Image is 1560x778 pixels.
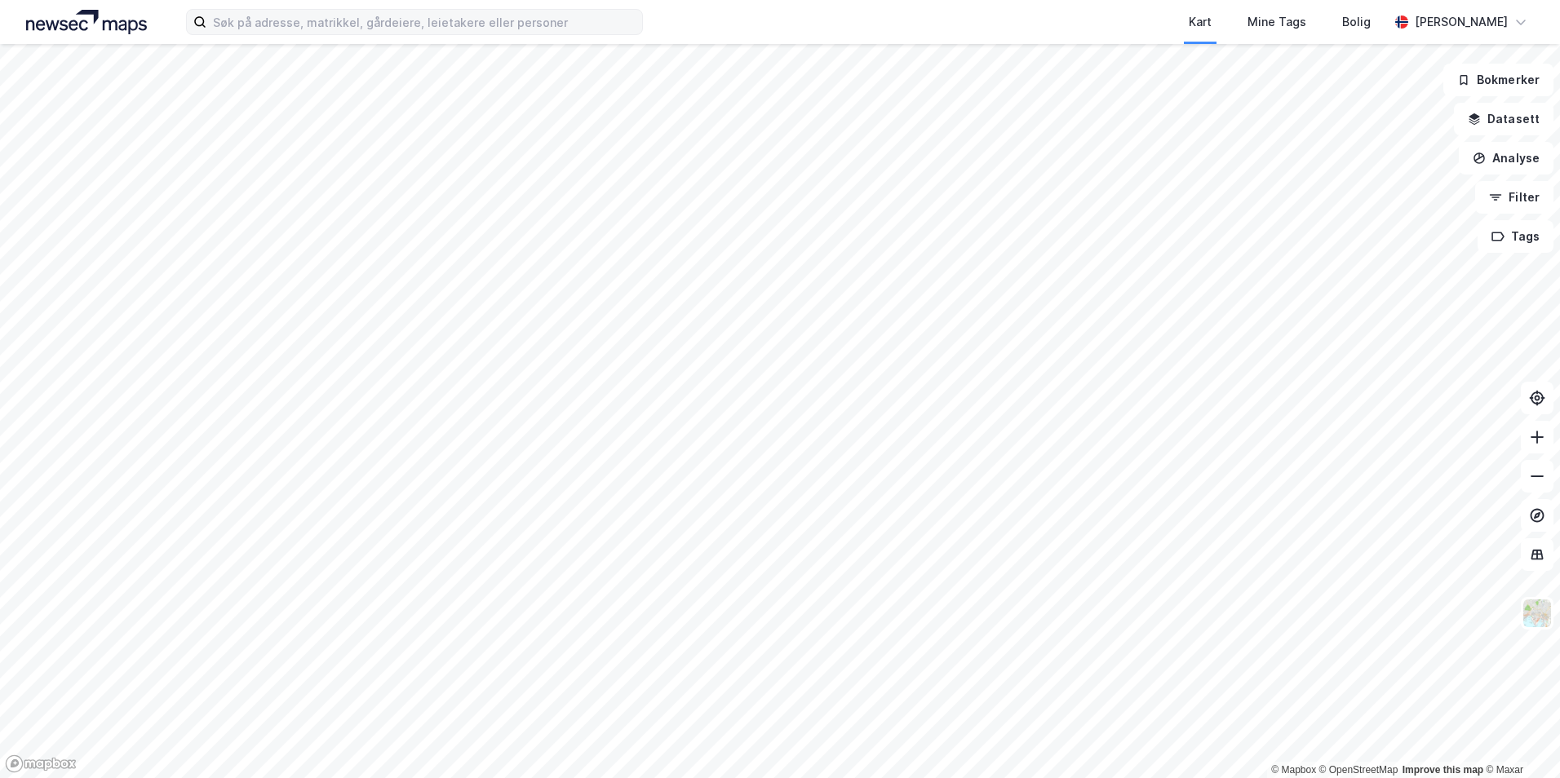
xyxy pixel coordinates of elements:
input: Søk på adresse, matrikkel, gårdeiere, leietakere eller personer [206,10,642,34]
div: Mine Tags [1248,12,1306,32]
div: Bolig [1342,12,1371,32]
div: Kart [1189,12,1212,32]
div: [PERSON_NAME] [1415,12,1508,32]
iframe: Chat Widget [1478,700,1560,778]
img: logo.a4113a55bc3d86da70a041830d287a7e.svg [26,10,147,34]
